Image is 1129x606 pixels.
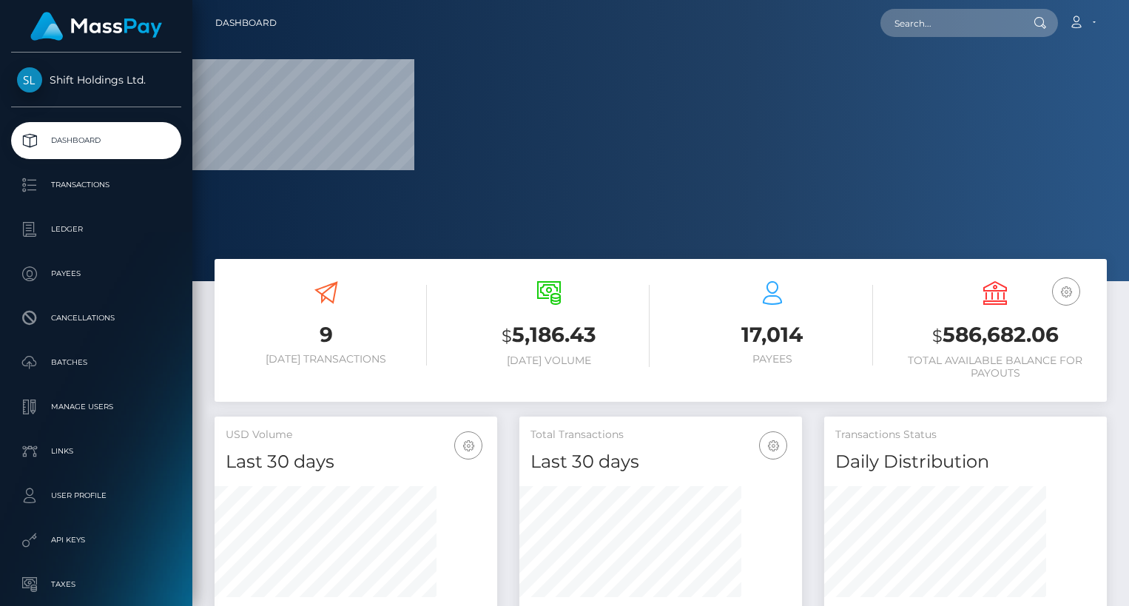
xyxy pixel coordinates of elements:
p: Transactions [17,174,175,196]
a: Manage Users [11,388,181,425]
input: Search... [880,9,1020,37]
a: Links [11,433,181,470]
h3: 9 [226,320,427,349]
p: Payees [17,263,175,285]
p: Taxes [17,573,175,596]
p: API Keys [17,529,175,551]
a: Dashboard [11,122,181,159]
p: Links [17,440,175,462]
h3: 586,682.06 [895,320,1096,351]
p: Cancellations [17,307,175,329]
a: Taxes [11,566,181,603]
small: $ [502,326,512,346]
h6: Payees [672,353,873,366]
h4: Daily Distribution [835,449,1096,475]
a: Batches [11,344,181,381]
h3: 5,186.43 [449,320,650,351]
h6: [DATE] Transactions [226,353,427,366]
h5: USD Volume [226,428,486,442]
a: Transactions [11,166,181,203]
p: User Profile [17,485,175,507]
h5: Transactions Status [835,428,1096,442]
a: API Keys [11,522,181,559]
a: User Profile [11,477,181,514]
a: Cancellations [11,300,181,337]
a: Ledger [11,211,181,248]
span: Shift Holdings Ltd. [11,73,181,87]
h6: Total Available Balance for Payouts [895,354,1096,380]
p: Dashboard [17,129,175,152]
img: MassPay Logo [30,12,162,41]
h4: Last 30 days [226,449,486,475]
small: $ [932,326,943,346]
p: Manage Users [17,396,175,418]
a: Payees [11,255,181,292]
h4: Last 30 days [530,449,791,475]
img: Shift Holdings Ltd. [17,67,42,92]
h5: Total Transactions [530,428,791,442]
a: Dashboard [215,7,277,38]
p: Ledger [17,218,175,240]
h6: [DATE] Volume [449,354,650,367]
p: Batches [17,351,175,374]
h3: 17,014 [672,320,873,349]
